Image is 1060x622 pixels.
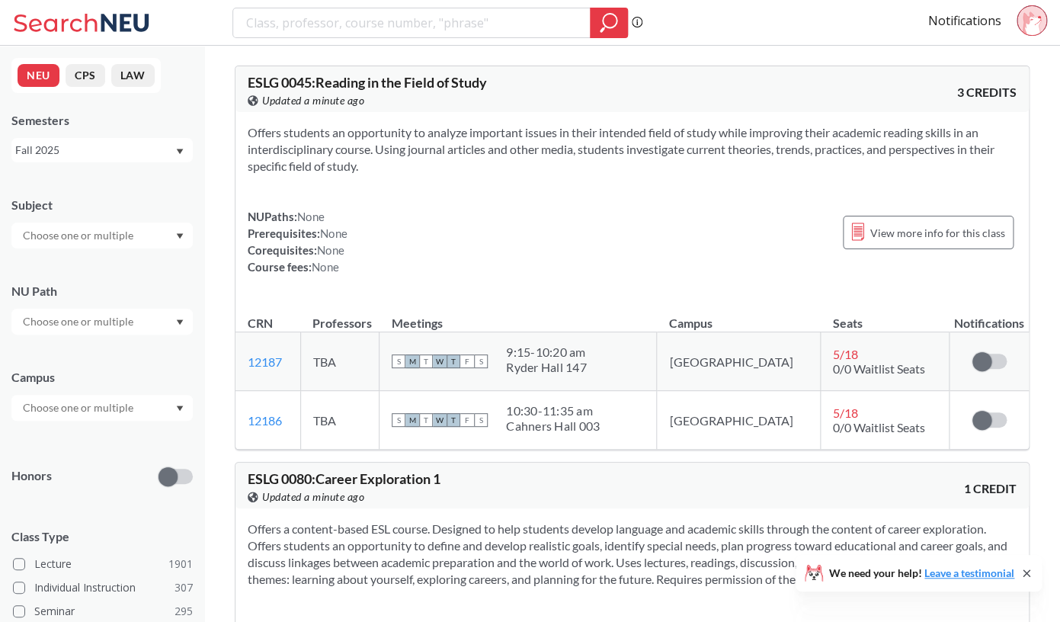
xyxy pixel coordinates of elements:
button: CPS [66,64,105,87]
button: LAW [111,64,155,87]
div: CRN [248,315,273,332]
div: 9:15 - 10:20 am [506,345,587,360]
svg: Dropdown arrow [176,149,184,155]
span: T [447,413,460,427]
th: Meetings [379,300,657,332]
span: S [392,354,405,368]
a: 12186 [248,413,282,428]
input: Choose one or multiple [15,313,143,331]
button: NEU [18,64,59,87]
span: Updated a minute ago [262,92,364,109]
span: ESLG 0080 : Career Exploration 1 [248,470,440,487]
th: Seats [820,300,949,332]
span: 1 CREDIT [964,480,1017,497]
svg: Dropdown arrow [176,233,184,239]
div: Campus [11,369,193,386]
span: 307 [175,579,193,596]
a: Leave a testimonial [924,566,1014,579]
th: Campus [657,300,821,332]
span: Class Type [11,528,193,545]
span: 0/0 Waitlist Seats [833,420,925,434]
section: Offers a content-based ESL course. Designed to help students develop language and academic skills... [248,521,1017,588]
span: We need your help! [829,568,1014,579]
span: W [433,354,447,368]
span: None [297,210,325,223]
span: F [460,354,474,368]
span: T [447,354,460,368]
p: Honors [11,467,52,485]
span: 5 / 18 [833,347,858,361]
span: 1901 [168,556,193,572]
input: Choose one or multiple [15,399,143,417]
div: NU Path [11,283,193,300]
div: Dropdown arrow [11,223,193,248]
span: M [405,413,419,427]
span: F [460,413,474,427]
section: Offers students an opportunity to analyze important issues in their intended field of study while... [248,124,1017,175]
span: S [392,413,405,427]
td: TBA [300,332,379,391]
td: [GEOGRAPHIC_DATA] [657,332,821,391]
span: 5 / 18 [833,406,858,420]
label: Seminar [13,601,193,621]
span: None [312,260,339,274]
td: [GEOGRAPHIC_DATA] [657,391,821,450]
span: 295 [175,603,193,620]
div: Dropdown arrow [11,395,193,421]
input: Class, professor, course number, "phrase" [245,10,579,36]
span: 0/0 Waitlist Seats [833,361,925,376]
span: S [474,413,488,427]
div: Ryder Hall 147 [506,360,587,375]
div: Cahners Hall 003 [506,418,600,434]
div: Subject [11,197,193,213]
div: Fall 2025Dropdown arrow [11,138,193,162]
span: 3 CREDITS [957,84,1017,101]
span: S [474,354,488,368]
span: T [419,354,433,368]
span: M [405,354,419,368]
div: magnifying glass [590,8,628,38]
svg: Dropdown arrow [176,406,184,412]
span: Updated a minute ago [262,489,364,505]
a: Notifications [928,12,1001,29]
div: NUPaths: Prerequisites: Corequisites: Course fees: [248,208,347,275]
input: Choose one or multiple [15,226,143,245]
label: Individual Instruction [13,578,193,598]
div: Fall 2025 [15,142,175,159]
div: Semesters [11,112,193,129]
span: T [419,413,433,427]
span: View more info for this class [870,223,1005,242]
span: None [317,243,344,257]
td: TBA [300,391,379,450]
span: None [320,226,347,240]
a: 12187 [248,354,282,369]
span: ESLG 0045 : Reading in the Field of Study [248,74,487,91]
div: Dropdown arrow [11,309,193,335]
svg: Dropdown arrow [176,319,184,325]
span: W [433,413,447,427]
th: Notifications [950,300,1029,332]
th: Professors [300,300,379,332]
div: 10:30 - 11:35 am [506,403,600,418]
svg: magnifying glass [600,12,618,34]
label: Lecture [13,554,193,574]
